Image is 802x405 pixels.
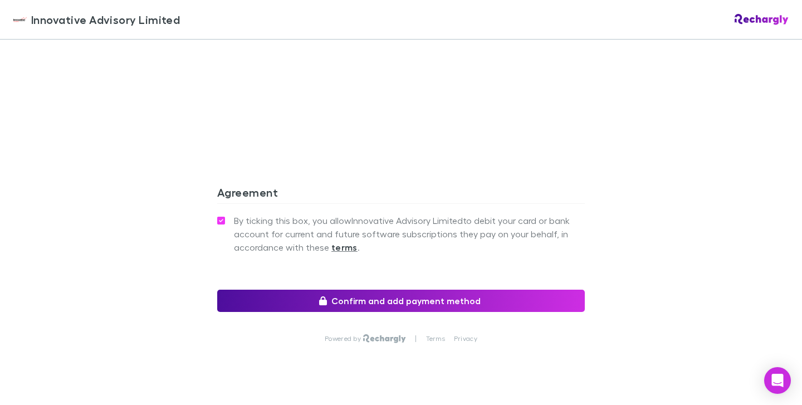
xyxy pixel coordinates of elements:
img: Innovative Advisory Limited's Logo [13,13,27,26]
div: Open Intercom Messenger [764,367,791,394]
button: Confirm and add payment method [217,290,585,312]
span: Innovative Advisory Limited [31,11,180,28]
a: Terms [426,334,445,343]
h3: Agreement [217,186,585,203]
img: Rechargly Logo [363,334,406,343]
strong: terms [331,242,358,253]
img: Rechargly Logo [735,14,789,25]
p: Powered by [325,334,363,343]
p: | [415,334,417,343]
span: By ticking this box, you allow Innovative Advisory Limited to debit your card or bank account for... [234,214,585,254]
a: Privacy [454,334,477,343]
